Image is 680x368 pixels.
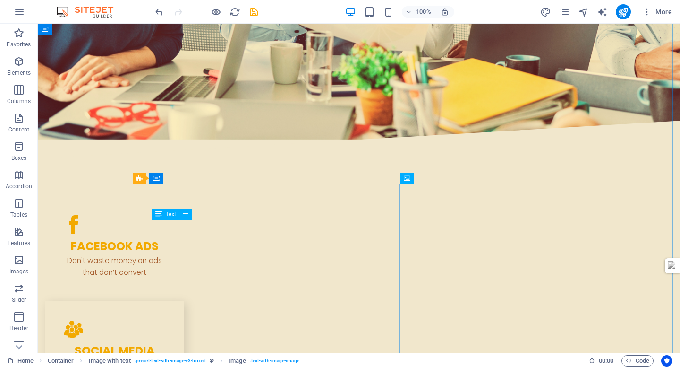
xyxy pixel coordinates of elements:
i: Pages (Ctrl+Alt+S) [559,7,570,18]
p: Slider [12,296,26,304]
button: Code [621,355,654,367]
p: Tables [10,211,27,219]
i: Publish [618,7,629,18]
p: Accordion [6,183,32,190]
p: Boxes [11,154,27,162]
i: Save (Ctrl+S) [248,7,259,18]
i: Reload page [229,7,240,18]
nav: breadcrumb [48,355,299,367]
span: Text [166,211,176,217]
button: Usercentrics [661,355,672,367]
p: Favorites [7,41,31,48]
button: undo [153,6,165,18]
p: Images [9,268,29,275]
i: On resize automatically adjust zoom level to fit chosen device. [441,8,449,16]
span: . text-with-image-image [250,355,299,367]
i: Undo: Edit headline (Ctrl+Z) [154,7,165,18]
p: Content [8,126,29,133]
a: Click to cancel selection. Double-click to open Pages [8,355,34,367]
p: Elements [7,69,31,77]
p: Columns [7,97,31,105]
span: Click to select. Double-click to edit [89,355,131,367]
button: 100% [402,6,435,18]
button: More [638,4,676,19]
button: text_generator [597,6,608,18]
p: Header [9,324,28,332]
span: . preset-text-with-image-v3-boxed [135,355,206,367]
button: navigator [578,6,589,18]
i: This element is a customizable preset [210,358,214,363]
button: Click here to leave preview mode and continue editing [210,6,221,18]
i: Design (Ctrl+Alt+Y) [540,7,551,18]
span: : [605,357,607,364]
button: pages [559,6,570,18]
span: Code [626,355,649,367]
button: reload [229,6,240,18]
img: Editor Logo [54,6,125,18]
button: publish [616,4,631,19]
button: save [248,6,259,18]
p: Features [8,239,30,247]
h6: 100% [416,6,431,18]
i: AI Writer [597,7,608,18]
span: More [642,7,672,17]
button: design [540,6,552,18]
span: Click to select. Double-click to edit [229,355,246,367]
span: Click to select. Double-click to edit [48,355,74,367]
h6: Session time [589,355,614,367]
span: 00 00 [599,355,613,367]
